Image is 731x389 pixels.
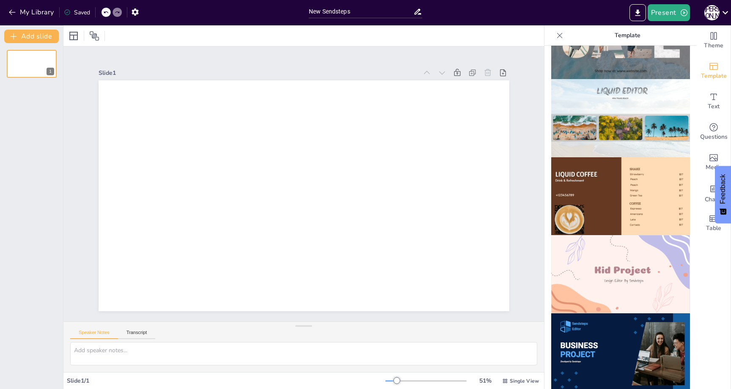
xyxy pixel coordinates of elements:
div: Layout [67,29,80,43]
button: Add slide [4,30,59,43]
div: Saved [64,8,90,16]
div: Add images, graphics, shapes or video [697,147,731,178]
button: Speaker Notes [70,330,118,339]
button: Export to PowerPoint [629,4,646,21]
span: Template [701,71,727,81]
button: Feedback - Show survey [715,166,731,223]
div: Slide 1 [99,69,418,77]
div: Add text boxes [697,86,731,117]
div: 1 [7,50,57,78]
p: Template [566,25,688,46]
span: Media [706,163,722,172]
img: thumb-9.png [551,235,690,313]
div: 51 % [475,377,495,385]
img: thumb-8.png [551,157,690,236]
div: Add charts and graphs [697,178,731,208]
button: Present [648,4,690,21]
img: thumb-7.png [551,79,690,157]
span: Position [89,31,99,41]
span: Questions [700,132,728,142]
div: Add a table [697,208,731,238]
div: Я [PERSON_NAME] [704,5,720,20]
span: Theme [704,41,723,50]
button: My Library [6,5,58,19]
button: Я [PERSON_NAME] [704,4,720,21]
span: Charts [705,195,723,204]
span: Single View [510,378,539,384]
div: 1 [47,68,54,75]
input: Insert title [309,5,413,18]
span: Feedback [719,174,727,204]
div: Add ready made slides [697,56,731,86]
button: Transcript [118,330,156,339]
div: Get real-time input from your audience [697,117,731,147]
div: Slide 1 / 1 [67,377,385,385]
span: Table [706,224,721,233]
span: Text [708,102,720,111]
div: Change the overall theme [697,25,731,56]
